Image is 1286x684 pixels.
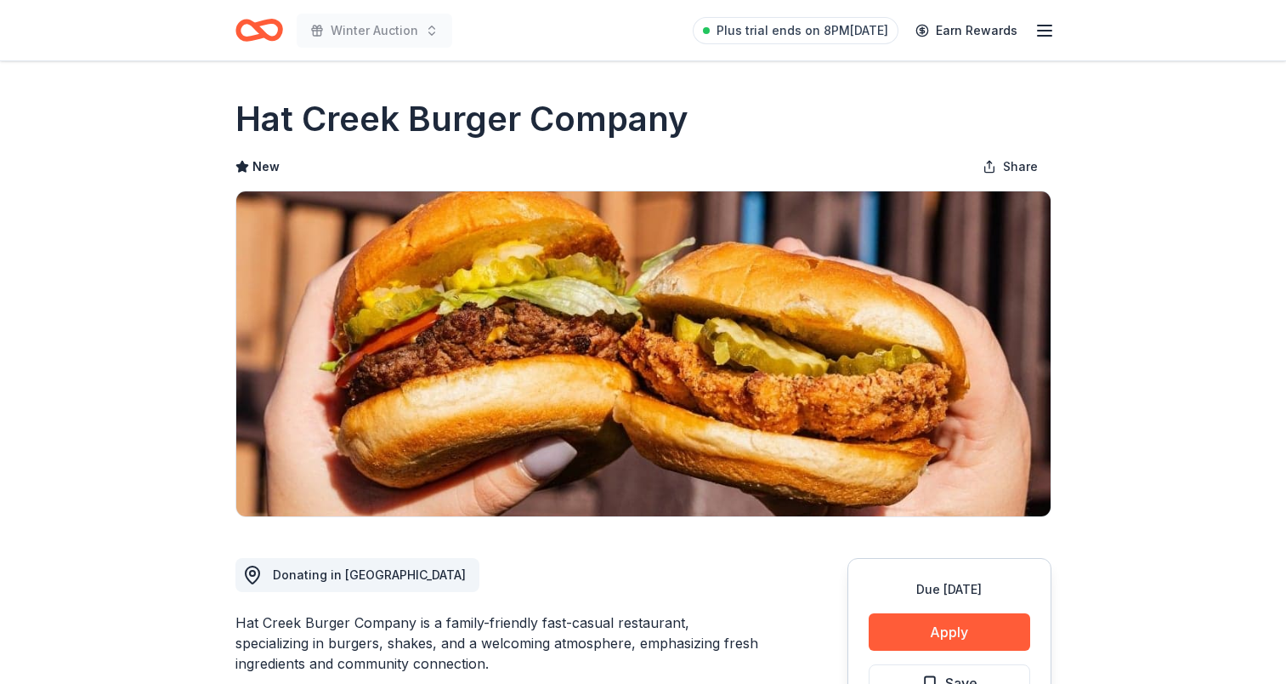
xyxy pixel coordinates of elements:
span: Winter Auction [331,20,418,41]
span: Plus trial ends on 8PM[DATE] [717,20,888,41]
button: Winter Auction [297,14,452,48]
img: Image for Hat Creek Burger Company [236,191,1051,516]
span: Share [1003,157,1038,177]
a: Earn Rewards [905,15,1028,46]
div: Due [DATE] [869,579,1030,600]
button: Share [969,150,1051,184]
a: Home [235,10,283,50]
span: New [252,157,280,177]
h1: Hat Creek Burger Company [235,95,688,143]
span: Donating in [GEOGRAPHIC_DATA] [273,567,466,582]
button: Apply [869,613,1030,651]
div: Hat Creek Burger Company is a family-friendly fast-casual restaurant, specializing in burgers, sh... [235,613,766,674]
a: Plus trial ends on 8PM[DATE] [693,17,898,44]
